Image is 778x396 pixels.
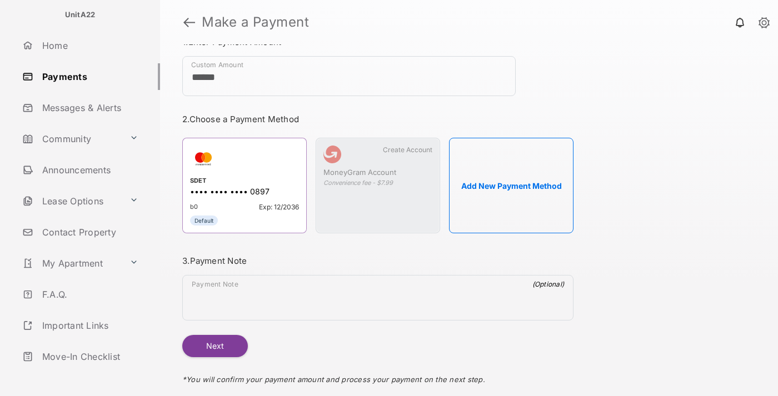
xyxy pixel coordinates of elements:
div: SDET•••• •••• •••• 0897b0Exp: 12/2036Default [182,138,307,233]
a: My Apartment [18,250,125,277]
a: Community [18,126,125,152]
a: F.A.Q. [18,281,160,308]
a: Contact Property [18,219,160,245]
span: Create Account [383,146,432,154]
a: Home [18,32,160,59]
a: Important Links [18,312,143,339]
div: SDET [190,177,299,187]
button: Add New Payment Method [449,138,573,233]
a: Messages & Alerts [18,94,160,121]
button: Next [182,335,248,357]
h3: 3. Payment Note [182,255,573,266]
p: UnitA22 [65,9,96,21]
span: b0 [190,203,198,211]
a: Announcements [18,157,160,183]
a: Move-In Checklist [18,343,160,370]
h3: 2. Choose a Payment Method [182,114,573,124]
a: Payments [18,63,160,90]
a: Lease Options [18,188,125,214]
div: •••• •••• •••• 0897 [190,187,299,198]
div: Convenience fee - $7.99 [323,179,432,187]
div: * You will confirm your payment amount and process your payment on the next step. [182,357,573,395]
div: MoneyGram Account [323,168,432,179]
strong: Make a Payment [202,16,309,29]
span: Exp: 12/2036 [259,203,299,211]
